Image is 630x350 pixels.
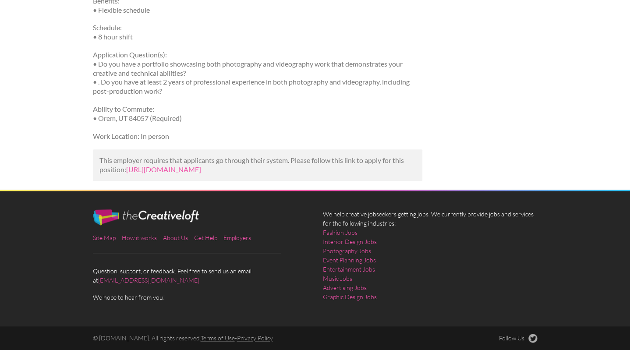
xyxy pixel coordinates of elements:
a: Photography Jobs [323,246,371,255]
a: Event Planning Jobs [323,255,376,265]
p: Work Location: In person [93,132,423,141]
a: Fashion Jobs [323,228,357,237]
p: Ability to Commute: • Orem, UT 84057 (Required) [93,105,423,123]
p: This employer requires that applicants go through their system. Please follow this link to apply ... [99,156,416,174]
a: Site Map [93,234,116,241]
p: Schedule: • 8 hour shift [93,23,423,42]
a: Terms of Use [201,334,235,342]
a: Privacy Policy [237,334,273,342]
a: Music Jobs [323,274,352,283]
a: [URL][DOMAIN_NAME] [126,165,201,173]
a: Graphic Design Jobs [323,292,377,301]
a: Employers [223,234,251,241]
p: Application Question(s): • Do you have a portfolio showcasing both photography and videography wo... [93,50,423,96]
a: About Us [163,234,188,241]
div: Question, support, or feedback. Feel free to send us an email at [85,209,315,302]
a: [EMAIL_ADDRESS][DOMAIN_NAME] [98,276,199,284]
a: Get Help [194,234,217,241]
div: We help creative jobseekers getting jobs. We currently provide jobs and services for the followin... [315,209,545,308]
img: The Creative Loft [93,209,199,225]
a: Interior Design Jobs [323,237,377,246]
a: Advertising Jobs [323,283,367,292]
div: © [DOMAIN_NAME]. All rights reserved. - [85,334,430,343]
a: Follow Us [499,334,538,343]
span: We hope to hear from you! [93,293,308,302]
a: How it works [122,234,157,241]
a: Entertainment Jobs [323,265,375,274]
